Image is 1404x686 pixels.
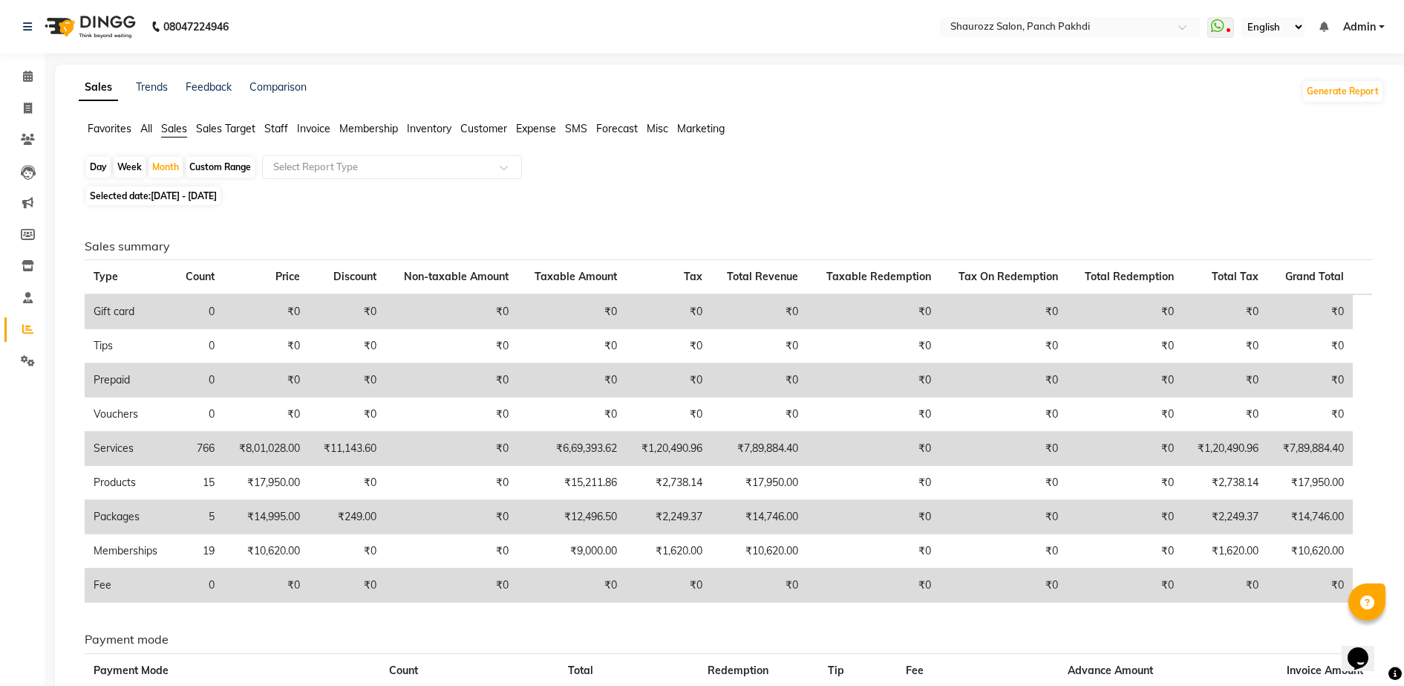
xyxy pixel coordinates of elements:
[94,664,169,677] span: Payment Mode
[173,363,223,398] td: 0
[517,534,626,569] td: ₹9,000.00
[173,569,223,603] td: 0
[249,80,307,94] a: Comparison
[385,466,517,500] td: ₹0
[1285,270,1344,283] span: Grand Total
[940,363,1067,398] td: ₹0
[223,294,309,329] td: ₹0
[223,432,309,466] td: ₹8,01,028.00
[173,398,223,432] td: 0
[807,398,939,432] td: ₹0
[940,534,1067,569] td: ₹0
[626,466,711,500] td: ₹2,738.14
[940,500,1067,534] td: ₹0
[85,534,173,569] td: Memberships
[223,569,309,603] td: ₹0
[708,664,768,677] span: Redemption
[339,122,398,135] span: Membership
[173,329,223,363] td: 0
[517,569,626,603] td: ₹0
[940,329,1067,363] td: ₹0
[275,270,300,283] span: Price
[711,432,808,466] td: ₹7,89,884.40
[186,80,232,94] a: Feedback
[309,329,385,363] td: ₹0
[86,187,221,205] span: Selected date:
[196,122,255,135] span: Sales Target
[1067,398,1183,432] td: ₹0
[940,432,1067,466] td: ₹0
[223,329,309,363] td: ₹0
[677,122,725,135] span: Marketing
[385,534,517,569] td: ₹0
[626,569,711,603] td: ₹0
[173,294,223,329] td: 0
[173,534,223,569] td: 19
[1287,664,1363,677] span: Invoice Amount
[727,270,798,283] span: Total Revenue
[309,432,385,466] td: ₹11,143.60
[1183,398,1268,432] td: ₹0
[828,664,844,677] span: Tip
[136,80,168,94] a: Trends
[1183,500,1268,534] td: ₹2,249.37
[959,270,1058,283] span: Tax On Redemption
[333,270,376,283] span: Discount
[565,122,587,135] span: SMS
[88,122,131,135] span: Favorites
[711,500,808,534] td: ₹14,746.00
[1085,270,1174,283] span: Total Redemption
[385,500,517,534] td: ₹0
[163,6,229,48] b: 08047224946
[85,329,173,363] td: Tips
[807,329,939,363] td: ₹0
[309,398,385,432] td: ₹0
[1067,500,1183,534] td: ₹0
[807,363,939,398] td: ₹0
[309,363,385,398] td: ₹0
[1067,534,1183,569] td: ₹0
[407,122,451,135] span: Inventory
[940,569,1067,603] td: ₹0
[1067,432,1183,466] td: ₹0
[385,398,517,432] td: ₹0
[1067,294,1183,329] td: ₹0
[85,363,173,398] td: Prepaid
[940,466,1067,500] td: ₹0
[626,534,711,569] td: ₹1,620.00
[186,157,255,178] div: Custom Range
[1267,534,1353,569] td: ₹10,620.00
[1267,466,1353,500] td: ₹17,950.00
[711,363,808,398] td: ₹0
[385,569,517,603] td: ₹0
[535,270,617,283] span: Taxable Amount
[1342,627,1389,671] iframe: chat widget
[85,569,173,603] td: Fee
[385,432,517,466] td: ₹0
[161,122,187,135] span: Sales
[940,294,1067,329] td: ₹0
[1067,466,1183,500] td: ₹0
[173,432,223,466] td: 766
[711,534,808,569] td: ₹10,620.00
[85,294,173,329] td: Gift card
[309,500,385,534] td: ₹249.00
[140,122,152,135] span: All
[309,294,385,329] td: ₹0
[85,632,1372,647] h6: Payment mode
[385,329,517,363] td: ₹0
[807,432,939,466] td: ₹0
[85,432,173,466] td: Services
[385,294,517,329] td: ₹0
[647,122,668,135] span: Misc
[148,157,183,178] div: Month
[626,329,711,363] td: ₹0
[1067,329,1183,363] td: ₹0
[1067,569,1183,603] td: ₹0
[151,190,217,201] span: [DATE] - [DATE]
[517,363,626,398] td: ₹0
[385,363,517,398] td: ₹0
[517,294,626,329] td: ₹0
[626,294,711,329] td: ₹0
[1183,466,1268,500] td: ₹2,738.14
